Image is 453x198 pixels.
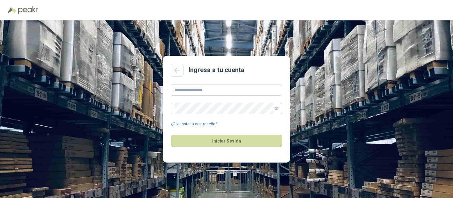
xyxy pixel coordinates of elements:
[189,65,244,75] h2: Ingresa a tu cuenta
[8,7,17,13] img: Logo
[171,121,217,127] a: ¿Olvidaste tu contraseña?
[275,106,278,110] span: eye-invisible
[18,6,38,14] img: Peakr
[171,135,282,147] button: Iniciar Sesión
